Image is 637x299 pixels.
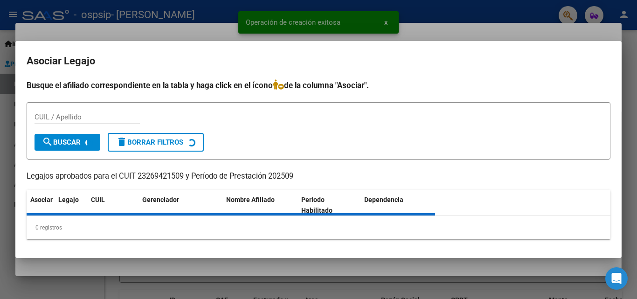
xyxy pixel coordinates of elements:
[27,216,610,239] div: 0 registros
[116,138,183,146] span: Borrar Filtros
[42,136,53,147] mat-icon: search
[30,196,53,203] span: Asociar
[364,196,403,203] span: Dependencia
[360,190,436,221] datatable-header-cell: Dependencia
[27,190,55,221] datatable-header-cell: Asociar
[301,196,332,214] span: Periodo Habilitado
[55,190,87,221] datatable-header-cell: Legajo
[58,196,79,203] span: Legajo
[91,196,105,203] span: CUIL
[35,134,100,151] button: Buscar
[42,138,81,146] span: Buscar
[222,190,298,221] datatable-header-cell: Nombre Afiliado
[226,196,275,203] span: Nombre Afiliado
[142,196,179,203] span: Gerenciador
[27,171,610,182] p: Legajos aprobados para el CUIT 23269421509 y Período de Prestación 202509
[27,79,610,91] h4: Busque el afiliado correspondiente en la tabla y haga click en el ícono de la columna "Asociar".
[116,136,127,147] mat-icon: delete
[298,190,360,221] datatable-header-cell: Periodo Habilitado
[108,133,204,152] button: Borrar Filtros
[605,267,628,290] div: Open Intercom Messenger
[138,190,222,221] datatable-header-cell: Gerenciador
[27,52,610,70] h2: Asociar Legajo
[87,190,138,221] datatable-header-cell: CUIL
